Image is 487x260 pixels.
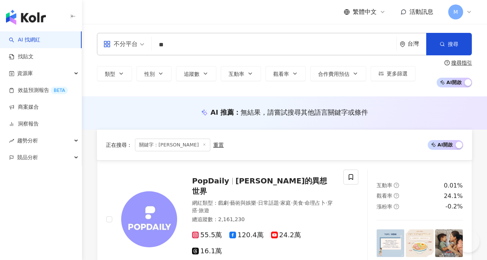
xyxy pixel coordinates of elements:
span: 搜尋 [448,41,458,47]
span: 日常話題 [258,200,279,206]
div: 不分平台 [103,38,138,50]
img: post-image [377,229,404,257]
span: 美食 [293,200,303,206]
span: 互動率 [377,182,392,188]
span: 繁體中文 [353,8,377,16]
span: 活動訊息 [409,8,433,15]
span: 戲劇 [218,200,229,206]
span: 55.5萬 [192,231,222,239]
span: 正在搜尋 ： [106,142,132,148]
span: · [303,200,305,206]
a: searchAI 找網紅 [9,36,40,44]
img: KOL Avatar [121,191,177,247]
div: 台灣 [408,41,426,47]
div: 總追蹤數 ： 2,161,230 [192,216,334,223]
span: · [279,200,280,206]
span: 競品分析 [17,149,38,166]
span: 120.4萬 [229,231,264,239]
span: 漲粉率 [377,204,392,210]
span: 追蹤數 [184,71,199,77]
div: 24.1% [444,192,463,200]
button: 搜尋 [426,33,472,55]
span: 類型 [105,71,115,77]
span: question-circle [394,183,399,188]
button: 合作費用預估 [310,66,366,81]
span: 性別 [144,71,155,77]
span: · [326,200,327,206]
a: 洞察報告 [9,120,39,128]
span: question-circle [394,204,399,209]
img: post-image [406,229,433,257]
span: · [229,200,230,206]
iframe: Help Scout Beacon - Open [457,230,480,253]
a: 效益預測報告BETA [9,87,68,94]
span: 趨勢分析 [17,132,38,149]
span: 更多篩選 [387,71,408,77]
span: · [197,207,199,213]
span: 無結果，請嘗試搜尋其他語言關鍵字或條件 [241,108,368,116]
button: 類型 [97,66,132,81]
span: rise [9,138,14,143]
span: 家庭 [280,200,291,206]
div: AI 推薦 ： [211,108,368,117]
img: logo [6,10,46,25]
button: 追蹤數 [176,66,216,81]
div: 重置 [213,142,224,148]
div: -0.2% [446,202,463,211]
span: [PERSON_NAME]的異想世界 [192,176,327,196]
div: 搜尋指引 [451,60,472,66]
img: post-image [435,229,463,257]
span: environment [400,41,405,47]
span: PopDaily [192,176,229,185]
span: M [453,8,458,16]
span: question-circle [394,193,399,198]
button: 更多篩選 [371,66,415,81]
span: 合作費用預估 [318,71,349,77]
a: 商案媒合 [9,103,39,111]
span: 16.1萬 [192,247,222,255]
span: 命理占卜 [305,200,326,206]
span: 觀看率 [377,193,392,199]
span: 穿搭 [192,200,333,213]
span: 關鍵字：[PERSON_NAME] [135,139,210,151]
span: 觀看率 [273,71,289,77]
button: 觀看率 [266,66,306,81]
a: 找貼文 [9,53,34,61]
div: 0.01% [444,182,463,190]
div: 網紅類型 ： [192,199,334,214]
button: 性別 [136,66,172,81]
span: appstore [103,40,111,48]
span: 互動率 [229,71,244,77]
span: 資源庫 [17,65,33,82]
span: · [256,200,258,206]
button: 互動率 [221,66,261,81]
span: 24.2萬 [271,231,301,239]
span: · [291,200,292,206]
span: 旅遊 [199,207,209,213]
span: question-circle [444,60,450,65]
span: 藝術與娛樂 [230,200,256,206]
